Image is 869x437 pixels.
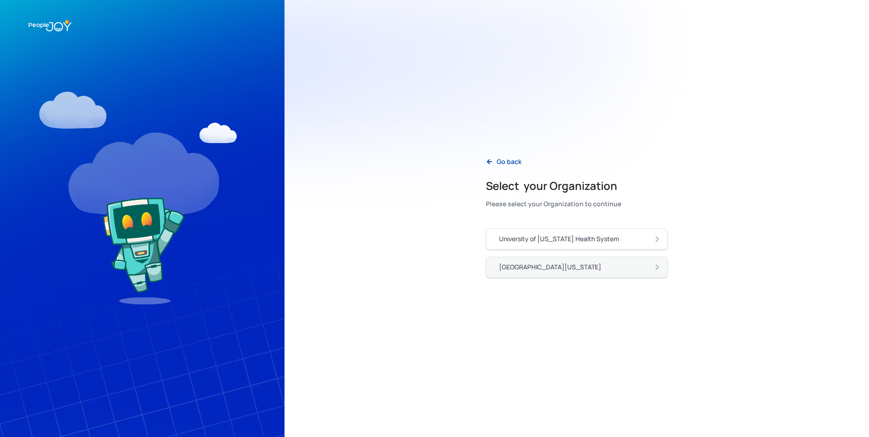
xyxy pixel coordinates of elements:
div: University of [US_STATE] Health System [499,234,619,243]
h2: Select your Organization [486,179,621,193]
a: Go back [479,153,529,171]
div: Go back [497,157,521,166]
div: [GEOGRAPHIC_DATA][US_STATE] [499,263,601,272]
a: University of [US_STATE] Health System [486,228,668,250]
div: Please select your Organization to continue [486,198,621,210]
a: [GEOGRAPHIC_DATA][US_STATE] [486,257,668,278]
